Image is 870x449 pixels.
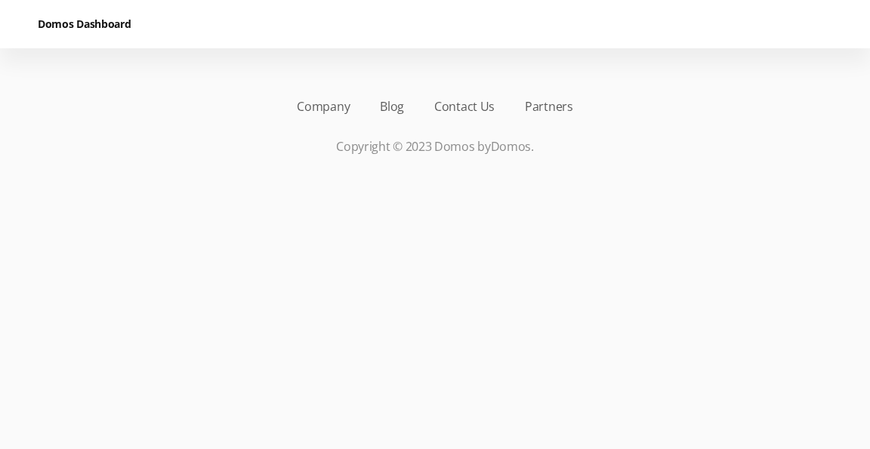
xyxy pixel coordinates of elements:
[525,97,573,115] a: Partners
[380,97,404,115] a: Blog
[297,97,350,115] a: Company
[434,97,495,115] a: Contact Us
[491,138,532,155] a: Domos
[38,137,832,155] p: Copyright © 2023 Domos by .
